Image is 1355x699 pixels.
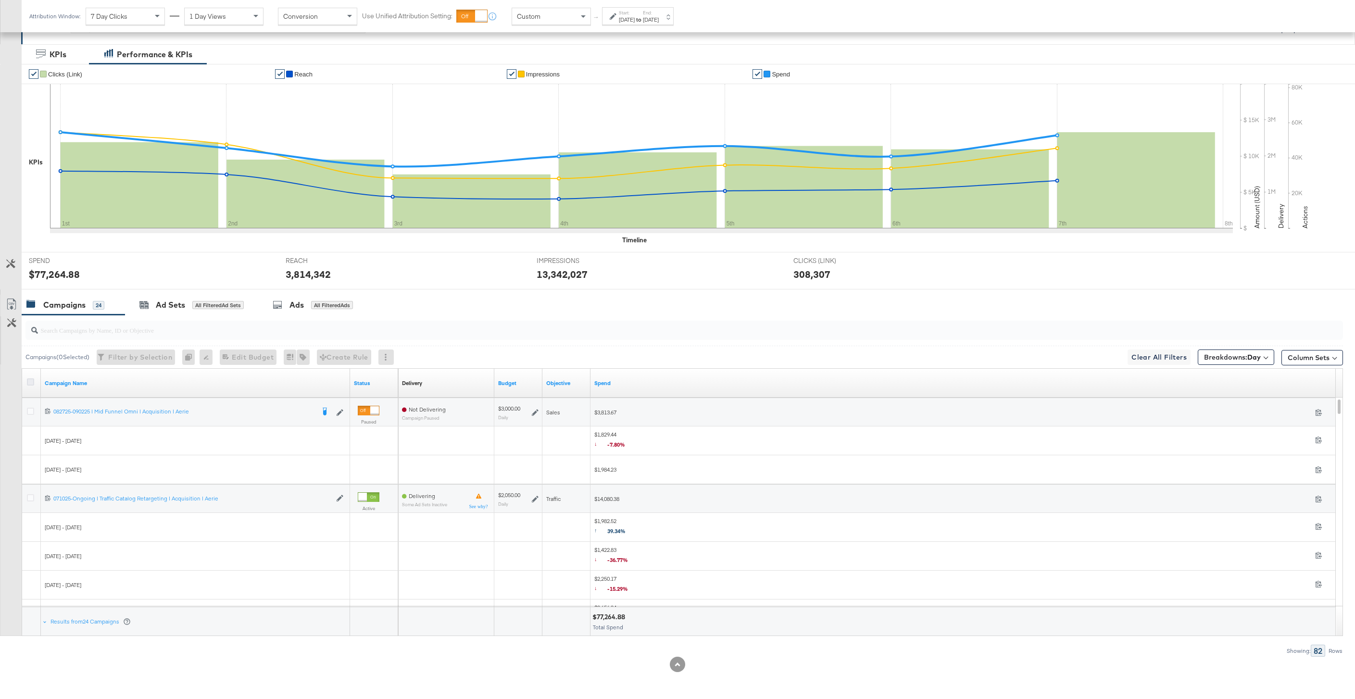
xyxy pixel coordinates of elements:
div: $77,264.88 [29,267,80,281]
div: 13,342,027 [537,267,588,281]
span: SPEND [29,256,101,265]
span: [DATE] - [DATE] [45,524,81,531]
a: Your campaign name. [45,379,346,387]
div: Rows [1328,648,1343,654]
a: ✔ [29,69,38,79]
span: [DATE] - [DATE] [45,466,81,473]
label: Use Unified Attribution Setting: [362,12,452,21]
text: Actions [1301,206,1309,228]
a: ✔ [753,69,762,79]
div: All Filtered Ads [311,301,353,310]
span: $1,982.52 [594,517,1311,537]
text: Delivery [1277,204,1285,228]
span: Traffic [546,495,561,502]
strong: to [635,16,643,23]
sub: Some Ad Sets Inactive [402,502,447,507]
input: Search Campaigns by Name, ID or Objective [38,317,1218,336]
div: Ads [289,300,304,311]
span: ↓ [594,584,607,591]
span: 39.34% [607,527,633,535]
div: KPIs [50,49,66,60]
span: $3,813.67 [594,409,1311,416]
div: 3,814,342 [286,267,331,281]
div: Results from 24 Campaigns [50,618,131,625]
div: 308,307 [793,267,830,281]
span: Clear All Filters [1131,351,1187,363]
span: Delivering [409,492,435,499]
span: ↑ [592,16,601,20]
span: Impressions [526,71,560,78]
a: The total amount spent to date. [594,379,1332,387]
sub: Campaign Paused [402,415,446,421]
span: [DATE] - [DATE] [45,581,81,588]
div: 0 [182,349,200,365]
span: Breakdowns: [1204,352,1261,362]
span: $1,422.83 [594,546,1311,566]
span: $14,080.38 [594,495,1311,502]
div: Timeline [622,236,647,245]
div: [DATE] [643,16,659,24]
span: ↓ [594,555,607,562]
div: $2,050.00 [498,491,520,499]
div: KPIs [29,158,43,167]
span: -36.77% [607,556,635,563]
span: -15.29% [607,585,635,592]
button: Clear All Filters [1128,349,1191,365]
span: ↓ [594,440,607,447]
sub: Daily [498,414,508,420]
div: Ad Sets [156,300,185,311]
span: ↑ [594,526,607,534]
span: Custom [517,12,540,21]
span: CLICKS (LINK) [793,256,866,265]
div: $77,264.88 [592,612,628,622]
div: 082725-090225 | Mid Funnel Omni | Acquisition | Aerie [53,408,314,415]
text: Amount (USD) [1253,186,1261,228]
a: Reflects the ability of your Ad Campaign to achieve delivery based on ad states, schedule and bud... [402,379,422,387]
span: Total Spend [593,624,623,631]
div: Campaigns ( 0 Selected) [25,353,89,362]
span: $2,250.17 [594,575,1311,595]
span: IMPRESSIONS [537,256,609,265]
span: $2,656.24 [594,604,1311,624]
a: 082725-090225 | Mid Funnel Omni | Acquisition | Aerie [53,408,314,417]
div: Attribution Window: [29,13,81,20]
div: 071025-Ongoing | Traffic Catalog Retargeting | Acquisition | Aerie [53,495,331,502]
a: Your campaign's objective. [546,379,587,387]
span: Conversion [283,12,318,21]
span: 7 Day Clicks [91,12,127,21]
label: Paused [358,419,379,425]
a: ✔ [507,69,516,79]
div: Performance & KPIs [117,49,192,60]
sub: Daily [498,501,508,507]
span: $1,984.23 [594,466,1311,473]
div: [DATE] [619,16,635,24]
b: Day [1247,353,1261,362]
div: Results from24 Campaigns [43,607,133,636]
label: Start: [619,10,635,16]
span: [DATE] - [DATE] [45,552,81,560]
span: Sales [546,409,560,416]
label: Active [358,505,379,512]
span: Clicks (Link) [48,71,82,78]
a: The maximum amount you're willing to spend on your ads, on average each day or over the lifetime ... [498,379,539,387]
div: Delivery [402,379,422,387]
label: End: [643,10,659,16]
div: Showing: [1286,648,1311,654]
span: Spend [772,71,790,78]
div: 82 [1311,645,1325,657]
span: Not Delivering [409,406,446,413]
div: $3,000.00 [498,405,520,412]
a: 071025-Ongoing | Traffic Catalog Retargeting | Acquisition | Aerie [53,495,331,503]
a: Shows the current state of your Ad Campaign. [354,379,394,387]
div: Campaigns [43,300,86,311]
span: [DATE] - [DATE] [45,437,81,444]
span: REACH [286,256,358,265]
span: Reach [294,71,313,78]
div: All Filtered Ad Sets [192,301,244,310]
a: ✔ [275,69,285,79]
button: Breakdowns:Day [1198,349,1274,365]
div: 24 [93,301,104,310]
span: $1,829.44 [594,431,1311,450]
button: Column Sets [1281,350,1343,365]
span: 1 Day Views [189,12,226,21]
